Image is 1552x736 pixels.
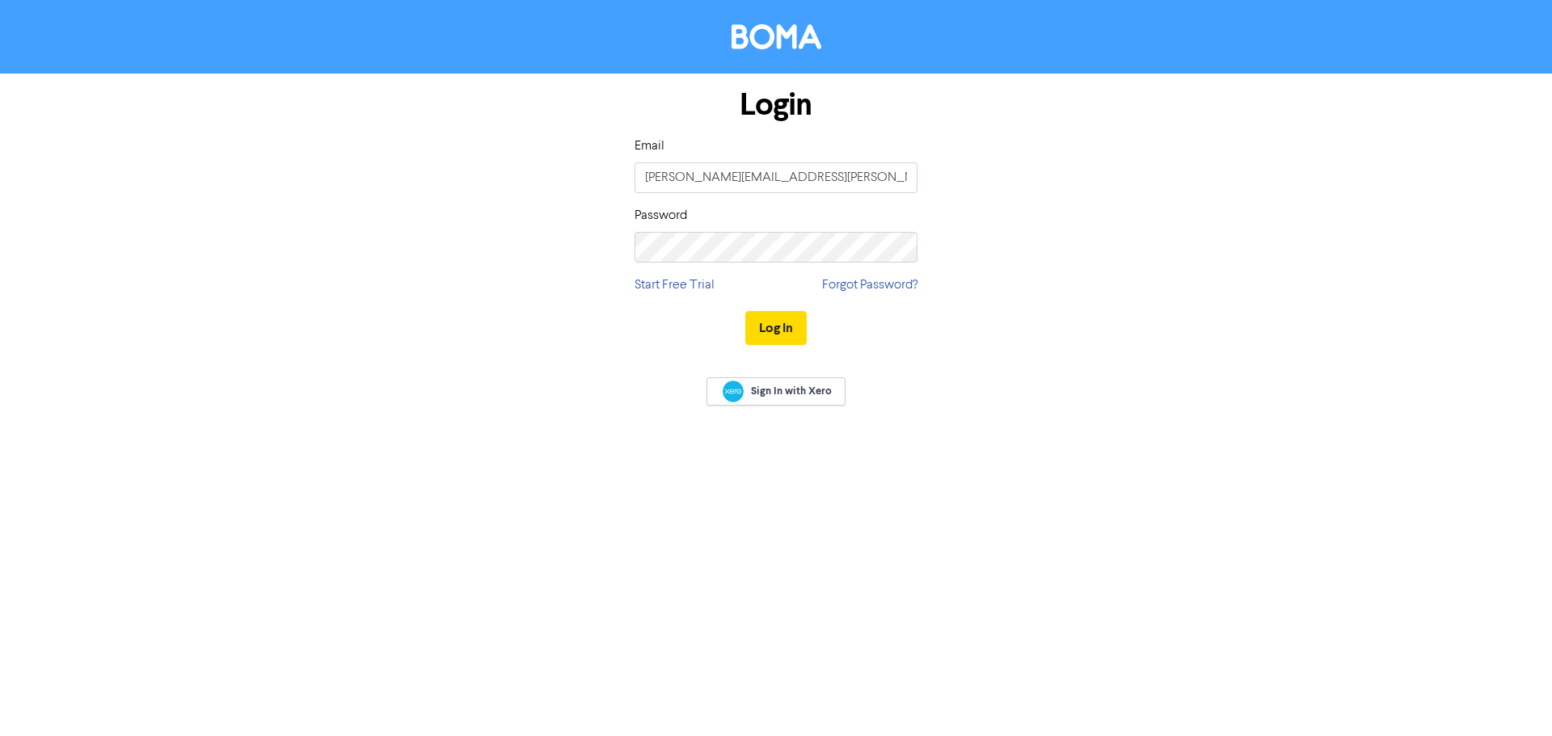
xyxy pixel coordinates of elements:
[723,381,744,402] img: Xero logo
[745,311,807,345] button: Log In
[635,86,917,124] h1: Login
[732,24,821,49] img: BOMA Logo
[706,377,846,406] a: Sign In with Xero
[822,275,917,295] a: Forgot Password?
[635,275,715,295] a: Start Free Trial
[635,206,687,225] label: Password
[635,137,664,156] label: Email
[751,384,832,398] span: Sign In with Xero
